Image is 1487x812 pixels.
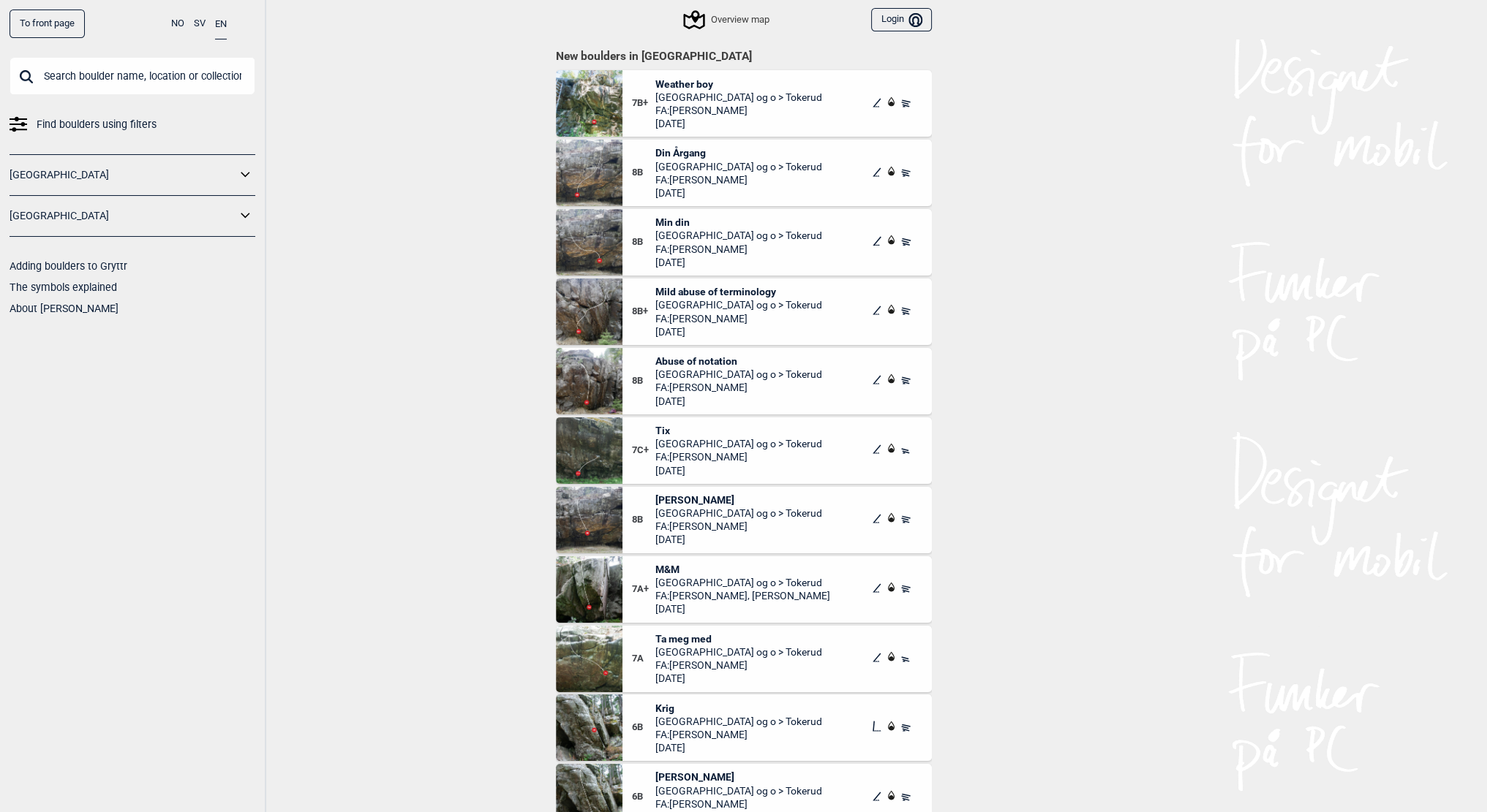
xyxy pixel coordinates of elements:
span: Min din [655,216,822,229]
span: [DATE] [655,186,822,200]
div: Krig6BKrig[GEOGRAPHIC_DATA] og o > TokerudFA:[PERSON_NAME][DATE] [556,694,932,761]
img: Mm 190923 [556,556,622,623]
span: FA: [PERSON_NAME] [655,173,822,186]
span: [DATE] [655,256,822,269]
span: [GEOGRAPHIC_DATA] og o > Tokerud [655,437,822,450]
span: FA: [PERSON_NAME] [655,520,822,533]
a: Find boulders using filters [10,114,255,135]
a: Adding boulders to Gryttr [10,260,127,272]
span: 8B [632,514,656,526]
div: Min din8BMin din[GEOGRAPHIC_DATA] og o > TokerudFA:[PERSON_NAME][DATE] [556,209,932,276]
div: Mild abuse of terminology8B+Mild abuse of terminology[GEOGRAPHIC_DATA] og o > TokerudFA:[PERSON_N... [556,278,932,345]
span: FA: [PERSON_NAME] [655,797,822,811]
a: [GEOGRAPHIC_DATA] [10,205,236,227]
div: Ta meg med 1904257ATa meg med[GEOGRAPHIC_DATA] og o > TokerudFA:[PERSON_NAME][DATE] [556,626,932,692]
span: Krig [655,702,822,715]
span: [GEOGRAPHIC_DATA] og o > Tokerud [655,784,822,797]
h1: New boulders in [GEOGRAPHIC_DATA] [556,49,932,64]
span: [GEOGRAPHIC_DATA] og o > Tokerud [655,229,822,242]
span: FA: [PERSON_NAME] [655,104,822,117]
div: Din argang8BDin Årgang[GEOGRAPHIC_DATA] og o > TokerudFA:[PERSON_NAME][DATE] [556,140,932,206]
span: 8B [632,375,656,387]
input: Search boulder name, location or collection [10,57,255,95]
span: [GEOGRAPHIC_DATA] og o > Tokerud [655,506,822,520]
img: Din argang [556,140,622,206]
div: Din Dean 2004168B[PERSON_NAME][GEOGRAPHIC_DATA] og o > TokerudFA:[PERSON_NAME][DATE] [556,487,932,553]
button: Login [871,8,931,32]
div: Mm 1909237A+M&M[GEOGRAPHIC_DATA] og o > TokerudFA:[PERSON_NAME], [PERSON_NAME][DATE] [556,556,932,623]
span: Find boulders using filters [37,114,157,135]
span: Din Årgang [655,146,822,159]
div: Abuse of notation 2205088BAbuse of notation[GEOGRAPHIC_DATA] og o > TokerudFA:[PERSON_NAME][DATE] [556,348,932,414]
span: FA: [PERSON_NAME] [655,659,822,672]
span: [DATE] [655,325,822,338]
span: 6B [632,791,656,803]
span: FA: [PERSON_NAME] [655,312,822,325]
span: Tix [655,424,822,437]
span: [DATE] [655,395,822,408]
img: Din Dean 200416 [556,487,622,553]
div: Tix 2201277C+Tix[GEOGRAPHIC_DATA] og o > TokerudFA:[PERSON_NAME][DATE] [556,417,932,484]
img: Mild abuse of terminology [556,278,622,345]
span: 8B [632,236,656,248]
a: To front page [10,10,85,38]
span: 8B [632,167,656,179]
img: Abuse of notation 220508 [556,348,622,414]
a: About [PERSON_NAME] [10,303,118,314]
span: [DATE] [655,117,822,130]
img: Weather boy [556,70,622,137]
button: NO [171,10,184,38]
span: [DATE] [655,602,830,615]
span: 7B+ [632,97,656,110]
div: Overview map [685,11,769,29]
span: 7A [632,653,656,665]
span: [GEOGRAPHIC_DATA] og o > Tokerud [655,645,822,659]
img: Ta meg med 190425 [556,626,622,692]
span: FA: [PERSON_NAME], [PERSON_NAME] [655,589,830,602]
a: [GEOGRAPHIC_DATA] [10,164,236,186]
span: Ta meg med [655,632,822,645]
span: FA: [PERSON_NAME] [655,450,822,463]
span: [DATE] [655,533,822,546]
span: 7C+ [632,444,656,457]
button: EN [215,10,227,39]
span: 8B+ [632,306,656,318]
span: Abuse of notation [655,354,822,368]
span: 7A+ [632,583,656,596]
button: SV [194,10,206,38]
span: [GEOGRAPHIC_DATA] og o > Tokerud [655,160,822,173]
img: Tix 220127 [556,417,622,484]
img: Min din [556,209,622,276]
span: [PERSON_NAME] [655,493,822,506]
img: Krig [556,694,622,761]
span: [DATE] [655,741,822,754]
span: FA: [PERSON_NAME] [655,381,822,394]
span: [DATE] [655,464,822,477]
span: [GEOGRAPHIC_DATA] og o > Tokerud [655,368,822,381]
span: 6B [632,721,656,734]
span: [DATE] [655,672,822,685]
span: M&M [655,563,830,576]
span: [GEOGRAPHIC_DATA] og o > Tokerud [655,91,822,104]
div: Weather boy7B+Weather boy[GEOGRAPHIC_DATA] og o > TokerudFA:[PERSON_NAME][DATE] [556,70,932,137]
span: [GEOGRAPHIC_DATA] og o > Tokerud [655,298,822,311]
span: FA: [PERSON_NAME] [655,243,822,256]
span: [GEOGRAPHIC_DATA] og o > Tokerud [655,576,830,589]
span: [PERSON_NAME] [655,770,822,783]
span: Weather boy [655,77,822,91]
span: FA: [PERSON_NAME] [655,728,822,741]
span: Mild abuse of terminology [655,285,822,298]
a: The symbols explained [10,281,117,293]
span: [GEOGRAPHIC_DATA] og o > Tokerud [655,715,822,728]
